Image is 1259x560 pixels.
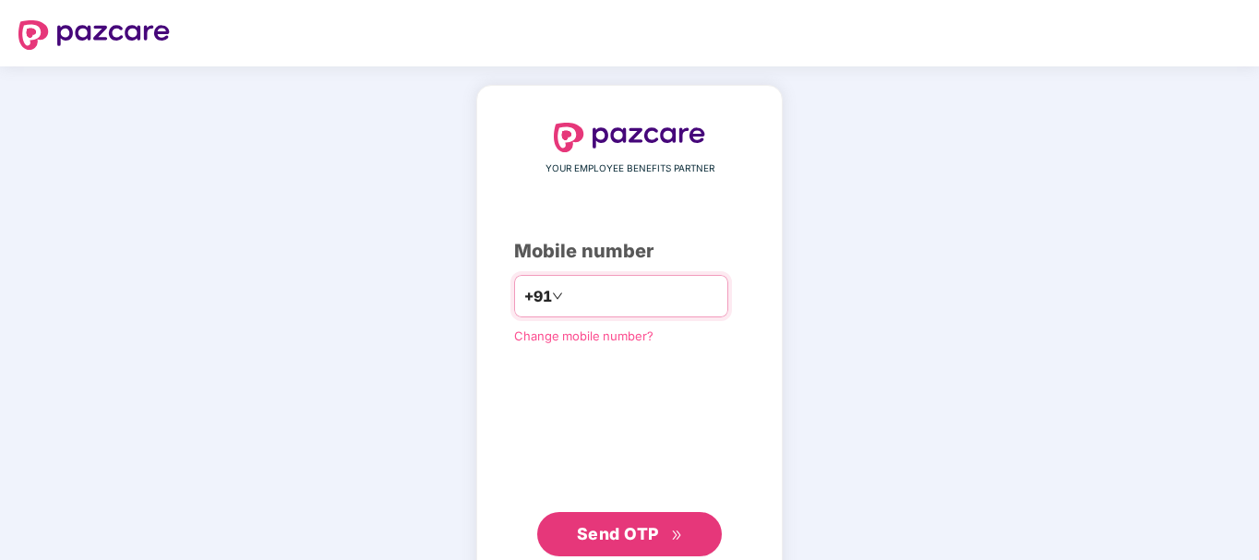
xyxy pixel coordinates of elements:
a: Change mobile number? [514,328,653,343]
img: logo [18,20,170,50]
span: YOUR EMPLOYEE BENEFITS PARTNER [546,161,714,176]
button: Send OTPdouble-right [537,512,722,556]
span: double-right [671,530,683,542]
span: +91 [524,285,552,308]
img: logo [554,123,705,152]
span: Send OTP [577,524,659,543]
span: down [552,291,563,302]
div: Mobile number [514,237,745,266]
